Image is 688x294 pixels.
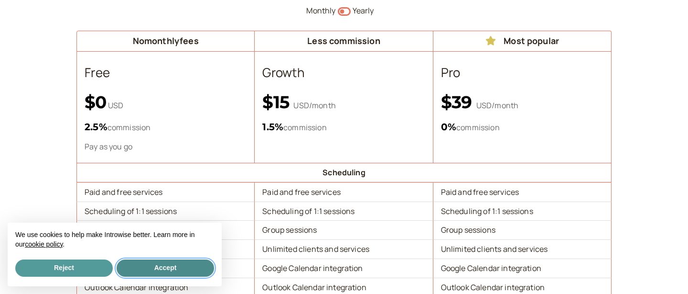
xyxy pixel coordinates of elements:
p: Pay as you go [85,141,247,152]
p: USD [85,92,247,113]
div: Less commission [258,35,429,47]
span: $ 15 [262,91,293,113]
div: We use cookies to help make Introwise better. Learn more in our . [8,223,222,258]
p: USD/month [441,92,603,113]
iframe: Chat Widget [640,248,688,294]
p: commission [85,119,247,135]
span: 2.5 % [85,121,107,133]
a: cookie policy [25,240,63,248]
td: Google Calendar integration [255,259,433,278]
td: Scheduling of 1:1 sessions [255,202,433,221]
span: $ 39 [441,91,476,113]
span: $0 [85,91,107,113]
p: commission [441,119,603,135]
span: 0 % [441,121,456,133]
td: Group sessions [433,220,612,239]
div: Yearly [353,5,612,17]
td: Scheduling of 1:1 sessions [433,202,612,221]
td: Scheduling [76,163,612,182]
p: USD/month [262,92,425,113]
div: Widget de chat [640,248,688,294]
span: 1.5 % [262,121,283,133]
td: Paid and free services [76,182,255,202]
h2: Pro [441,63,603,82]
div: Most popular [437,35,607,47]
p: commission [262,119,425,135]
h2: Free [85,63,247,82]
button: Accept [117,260,214,277]
td: Paid and free services [255,182,433,202]
td: Google Calendar integration [433,259,612,278]
h2: Growth [262,63,425,82]
td: Paid and free services [433,182,612,202]
button: Reject [15,260,113,277]
td: Unlimited clients and services [255,239,433,259]
td: Group sessions [255,220,433,239]
td: No monthly fees [76,31,255,52]
div: Monthly [76,5,336,17]
td: Unlimited clients and services [433,239,612,259]
td: Scheduling of 1:1 sessions [76,202,255,221]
